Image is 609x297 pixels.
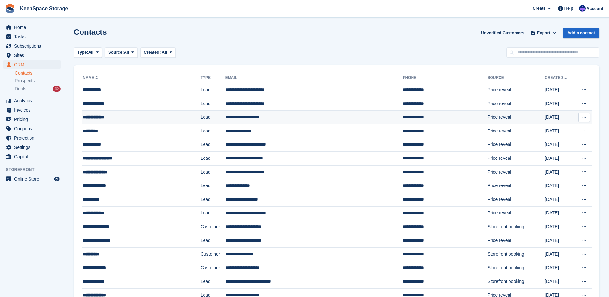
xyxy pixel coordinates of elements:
[14,32,53,41] span: Tasks
[3,105,61,114] a: menu
[3,143,61,152] a: menu
[201,275,225,289] td: Lead
[53,175,61,183] a: Preview store
[201,248,225,261] td: Customer
[14,124,53,133] span: Coupons
[3,133,61,142] a: menu
[74,47,102,58] button: Type: All
[487,179,545,193] td: Price reveal
[15,77,61,84] a: Prospects
[17,3,71,14] a: KeepSpace Storage
[15,85,61,92] a: Deals 40
[545,220,575,234] td: [DATE]
[545,206,575,220] td: [DATE]
[108,49,124,56] span: Source:
[3,23,61,32] a: menu
[3,41,61,50] a: menu
[201,193,225,206] td: Lead
[14,152,53,161] span: Capital
[14,175,53,184] span: Online Store
[162,50,167,55] span: All
[201,206,225,220] td: Lead
[201,220,225,234] td: Customer
[15,78,35,84] span: Prospects
[3,32,61,41] a: menu
[3,124,61,133] a: menu
[545,76,568,80] a: Created
[487,124,545,138] td: Price reveal
[74,28,107,36] h1: Contacts
[487,97,545,111] td: Price reveal
[487,138,545,152] td: Price reveal
[6,166,64,173] span: Storefront
[201,261,225,275] td: Customer
[201,165,225,179] td: Lead
[529,28,558,38] button: Export
[487,248,545,261] td: Storefront booking
[140,47,176,58] button: Created: All
[77,49,88,56] span: Type:
[14,115,53,124] span: Pricing
[587,5,603,12] span: Account
[201,152,225,166] td: Lead
[545,111,575,124] td: [DATE]
[201,179,225,193] td: Lead
[545,275,575,289] td: [DATE]
[403,73,487,83] th: Phone
[545,261,575,275] td: [DATE]
[3,115,61,124] a: menu
[201,138,225,152] td: Lead
[487,220,545,234] td: Storefront booking
[537,30,550,36] span: Export
[487,261,545,275] td: Storefront booking
[579,5,586,12] img: Chloe Clark
[5,4,15,14] img: stora-icon-8386f47178a22dfd0bd8f6a31ec36ba5ce8667c1dd55bd0f319d3a0aa187defe.svg
[563,28,599,38] a: Add a contact
[487,234,545,248] td: Price reveal
[14,60,53,69] span: CRM
[88,49,94,56] span: All
[14,133,53,142] span: Protection
[3,51,61,60] a: menu
[15,70,61,76] a: Contacts
[201,234,225,248] td: Lead
[105,47,138,58] button: Source: All
[487,275,545,289] td: Storefront booking
[487,73,545,83] th: Source
[545,234,575,248] td: [DATE]
[201,97,225,111] td: Lead
[124,49,129,56] span: All
[545,179,575,193] td: [DATE]
[564,5,573,12] span: Help
[14,51,53,60] span: Sites
[201,124,225,138] td: Lead
[3,60,61,69] a: menu
[14,143,53,152] span: Settings
[201,73,225,83] th: Type
[487,206,545,220] td: Price reveal
[487,83,545,97] td: Price reveal
[15,86,26,92] span: Deals
[545,152,575,166] td: [DATE]
[545,124,575,138] td: [DATE]
[545,248,575,261] td: [DATE]
[545,193,575,206] td: [DATE]
[3,175,61,184] a: menu
[3,96,61,105] a: menu
[487,111,545,124] td: Price reveal
[201,83,225,97] td: Lead
[14,96,53,105] span: Analytics
[201,111,225,124] td: Lead
[487,152,545,166] td: Price reveal
[487,193,545,206] td: Price reveal
[545,83,575,97] td: [DATE]
[144,50,161,55] span: Created:
[545,165,575,179] td: [DATE]
[14,41,53,50] span: Subscriptions
[478,28,527,38] a: Unverified Customers
[3,152,61,161] a: menu
[225,73,403,83] th: Email
[487,165,545,179] td: Price reveal
[545,97,575,111] td: [DATE]
[545,138,575,152] td: [DATE]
